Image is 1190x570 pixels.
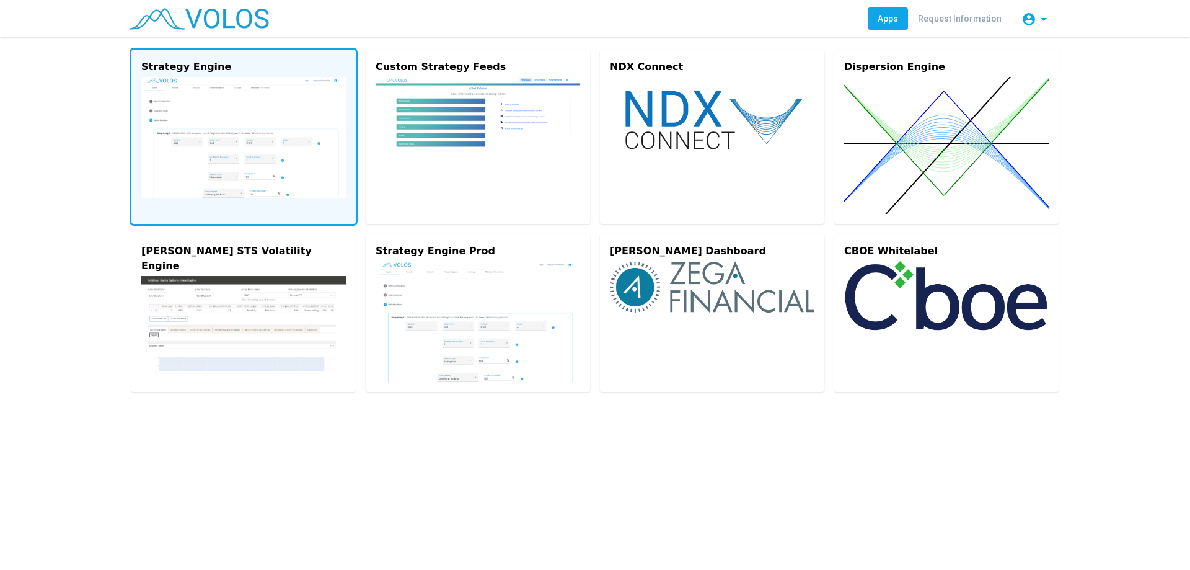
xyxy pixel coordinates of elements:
img: cboe-logo.png [844,261,1049,331]
div: [PERSON_NAME] STS Volatility Engine [141,244,346,274]
div: [PERSON_NAME] Dashboard [610,244,814,259]
div: CBOE Whitelabel [844,244,1049,259]
img: custom.png [376,77,580,174]
a: Request Information [908,7,1011,30]
mat-icon: account_circle [1021,12,1036,27]
img: strategy-engine.png [141,77,346,198]
div: NDX Connect [610,60,814,74]
div: Strategy Engine Prod [376,244,580,259]
div: Strategy Engine [141,60,346,74]
img: strategy-engine.png [376,261,580,382]
img: ndx-connect.svg [610,77,814,162]
span: Request Information [918,14,1002,24]
mat-icon: arrow_drop_down [1036,12,1051,27]
div: Custom Strategy Feeds [376,60,580,74]
span: Apps [878,14,898,24]
a: Apps [868,7,908,30]
img: gs-engine.png [141,276,346,371]
img: dispersion.svg [844,77,1049,214]
div: Dispersion Engine [844,60,1049,74]
img: zega-logo.png [610,261,814,313]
